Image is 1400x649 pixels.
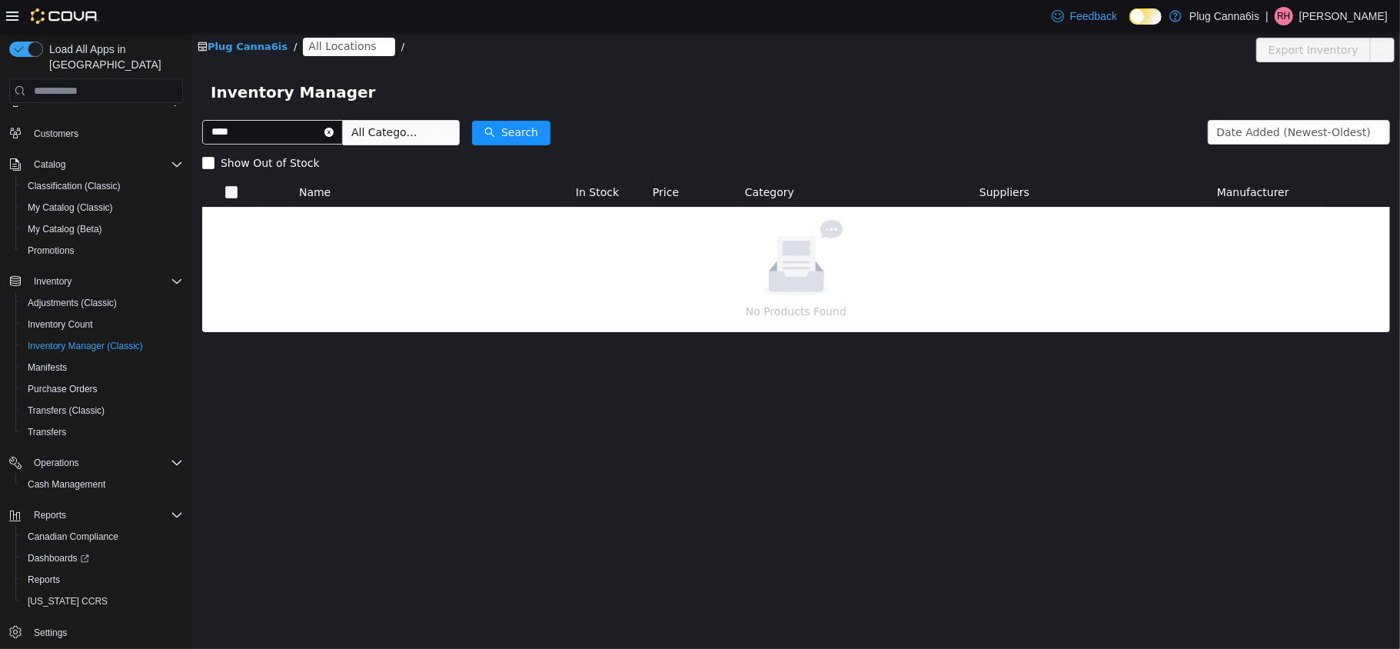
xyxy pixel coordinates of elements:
input: Dark Mode [1129,8,1162,25]
span: Transfers [22,423,183,441]
a: Inventory Manager (Classic) [22,337,149,355]
div: Date Added (Newest-Oldest) [1025,88,1179,111]
span: My Catalog (Beta) [22,220,183,238]
span: Customers [28,123,183,142]
span: Manufacturer [1025,154,1097,166]
span: Inventory Manager [18,48,193,72]
button: icon: searchSearch [280,88,358,113]
span: Inventory Count [28,318,93,331]
span: Settings [28,623,183,642]
span: / [209,8,212,20]
span: My Catalog (Classic) [28,201,113,214]
span: Name [107,154,138,166]
button: My Catalog (Beta) [15,218,189,240]
button: Cash Management [15,474,189,495]
span: Transfers (Classic) [28,404,105,417]
button: Reports [15,569,189,591]
button: Catalog [3,154,189,175]
span: Adjustments (Classic) [22,294,183,312]
span: Manifests [22,358,183,377]
span: Customers [34,128,78,140]
span: My Catalog (Classic) [22,198,183,217]
a: Transfers (Classic) [22,401,111,420]
span: Catalog [28,155,183,174]
button: Promotions [15,240,189,261]
span: My Catalog (Beta) [28,223,102,235]
span: Purchase Orders [28,383,98,395]
a: Customers [28,125,85,143]
a: Manifests [22,358,73,377]
span: Adjustments (Classic) [28,297,117,309]
span: Feedback [1070,8,1117,24]
span: Cash Management [28,478,105,491]
button: Inventory [28,272,78,291]
span: Category [553,154,602,166]
a: Cash Management [22,475,111,494]
a: Inventory Count [22,315,99,334]
span: Cash Management [22,475,183,494]
span: Price [461,154,487,166]
button: My Catalog (Classic) [15,197,189,218]
button: Operations [28,454,85,472]
i: icon: down [237,95,246,106]
button: Adjustments (Classic) [15,292,189,314]
span: Dashboards [28,552,89,564]
span: Inventory Manager (Classic) [22,337,183,355]
a: Promotions [22,241,81,260]
button: Export Inventory [1064,5,1179,30]
span: / [101,8,105,20]
button: Inventory Manager (Classic) [15,335,189,357]
a: icon: shopPlug Canna6is [5,8,95,20]
a: Classification (Classic) [22,177,127,195]
button: Inventory [3,271,189,292]
a: Transfers [22,423,72,441]
button: Transfers (Classic) [15,400,189,421]
i: icon: down [1179,95,1189,106]
i: icon: shop [5,9,15,19]
a: Adjustments (Classic) [22,294,123,312]
p: Plug Canna6is [1189,7,1259,25]
button: Purchase Orders [15,378,189,400]
span: Reports [22,571,183,589]
span: Suppliers [787,154,837,166]
span: Promotions [22,241,183,260]
span: Transfers (Classic) [22,401,183,420]
span: Classification (Classic) [22,177,183,195]
button: Inventory Count [15,314,189,335]
a: My Catalog (Classic) [22,198,119,217]
span: [US_STATE] CCRS [28,595,108,607]
span: Reports [28,506,183,524]
button: Settings [3,621,189,644]
img: Cova [31,8,99,24]
a: Settings [28,624,73,642]
a: Dashboards [22,549,95,567]
span: Manifests [28,361,67,374]
span: Settings [34,627,67,639]
span: Inventory [34,275,71,288]
button: Transfers [15,421,189,443]
span: Inventory Count [22,315,183,334]
a: [US_STATE] CCRS [22,592,114,611]
span: Inventory Manager (Classic) [28,340,143,352]
a: Feedback [1046,1,1123,32]
span: Show Out of Stock [22,125,134,137]
span: Promotions [28,245,75,257]
span: Reports [28,574,60,586]
span: Canadian Compliance [22,528,183,546]
i: icon: close-circle [132,95,141,105]
span: RH [1277,7,1290,25]
span: Washington CCRS [22,592,183,611]
a: Dashboards [15,547,189,569]
button: Canadian Compliance [15,526,189,547]
button: Reports [3,504,189,526]
button: [US_STATE] CCRS [15,591,189,612]
span: Purchase Orders [22,380,183,398]
button: Classification (Classic) [15,175,189,197]
a: Purchase Orders [22,380,104,398]
span: Dashboards [22,549,183,567]
span: In Stock [384,154,427,166]
span: Reports [34,509,66,521]
a: Reports [22,571,66,589]
button: Operations [3,452,189,474]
